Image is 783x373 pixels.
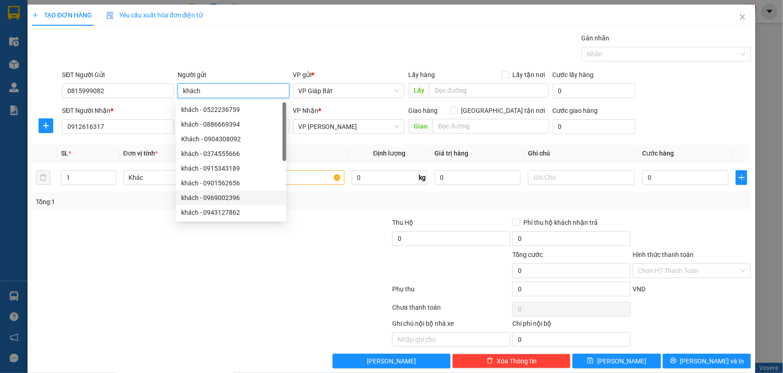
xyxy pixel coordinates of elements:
span: Decrease Value [106,178,116,184]
div: SĐT Người Gửi [62,70,174,80]
span: VND [633,285,645,293]
button: deleteXóa Thông tin [452,354,571,368]
span: GB08250121 [94,31,141,41]
input: Dọc đường [433,119,549,134]
span: Khác [129,171,225,184]
div: khách - 0522236759 [176,102,286,117]
div: Chi phí nội bộ [512,318,631,332]
div: khách - 0374555666 [181,149,281,159]
div: khách - 0901562656 [181,178,281,188]
div: khách - 0969002396 [181,193,281,203]
div: khách - 0886669394 [176,117,286,132]
span: kg [418,170,428,185]
div: Khách - 0904308092 [176,132,286,146]
button: [PERSON_NAME] [333,354,451,368]
div: Ghi chú nội bộ nhà xe [392,318,511,332]
span: Kết Đoàn [37,5,84,17]
span: [PERSON_NAME] [367,356,416,366]
input: Dọc đường [429,83,549,98]
span: Phí thu hộ khách nhận trả [520,217,601,228]
span: plus [39,122,53,129]
input: VD: Bàn, Ghế [238,170,344,185]
div: khách - 0915343189 [176,161,286,176]
span: Lấy hàng [408,71,435,78]
input: Nhập ghi chú [392,332,511,347]
span: [GEOGRAPHIC_DATA] tận nơi [458,106,549,116]
label: Cước lấy hàng [553,71,594,78]
span: Yêu cầu xuất hóa đơn điện tử [106,11,203,19]
div: khách - 0374555666 [176,146,286,161]
div: khách - 0969002396 [176,190,286,205]
div: Phụ thu [392,284,512,300]
span: SL [61,150,68,157]
span: Số 939 Giải Phóng (Đối diện Ga Giáp Bát) [29,19,92,33]
button: plus [39,118,53,133]
span: 15F-01263 (0915289432) [29,44,92,50]
span: 19003239 [49,35,73,42]
span: printer [670,357,677,365]
div: Khách - 0904308092 [181,134,281,144]
span: Lấy [408,83,429,98]
span: Cước hàng [642,150,674,157]
div: Chưa thanh toán [392,302,512,318]
span: [PERSON_NAME] [597,356,646,366]
span: VP Nguyễn Văn Linh [299,120,400,134]
div: khách - 0915343189 [181,163,281,173]
span: delete [487,357,493,365]
label: Cước giao hàng [553,107,598,114]
img: icon [106,12,114,19]
strong: PHIẾU GỬI HÀNG [38,52,84,72]
span: plus [32,12,39,18]
span: close [739,13,746,21]
button: plus [736,170,747,185]
button: Close [730,5,755,30]
div: SĐT Người Nhận [62,106,174,116]
span: plus [736,174,747,181]
div: khách - 0522236759 [181,105,281,115]
div: khách - 0886669394 [181,119,281,129]
input: Cước lấy hàng [553,84,636,98]
span: Xóa Thông tin [497,356,537,366]
div: Người gửi [178,70,289,80]
img: logo [5,22,28,55]
div: VP gửi [293,70,405,80]
span: Increase Value [106,171,116,178]
input: Cước giao hàng [553,119,636,134]
span: TẠO ĐƠN HÀNG [32,11,92,19]
span: [PERSON_NAME] và In [680,356,744,366]
th: Ghi chú [524,145,639,162]
input: 0 [435,170,521,185]
span: Giao hàng [408,107,438,114]
input: Ghi Chú [528,170,635,185]
span: Giao [408,119,433,134]
span: VP Giáp Bát [299,84,400,98]
span: Giá trị hàng [435,150,469,157]
label: Gán nhãn [582,34,610,42]
button: delete [36,170,50,185]
div: khách - 0901562656 [176,176,286,190]
span: down [108,178,114,184]
button: save[PERSON_NAME] [572,354,661,368]
span: VP Nhận [293,107,319,114]
span: up [108,172,114,178]
span: Thu Hộ [392,219,413,226]
div: khách - 0943127862 [176,205,286,220]
div: Tổng: 1 [36,197,303,207]
span: Lấy tận nơi [509,70,549,80]
button: printer[PERSON_NAME] và In [663,354,751,368]
span: Đơn vị tính [123,150,158,157]
span: Tổng cước [512,251,543,258]
span: Định lượng [373,150,406,157]
div: khách - 0943127862 [181,207,281,217]
span: save [587,357,594,365]
label: Hình thức thanh toán [633,251,694,258]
